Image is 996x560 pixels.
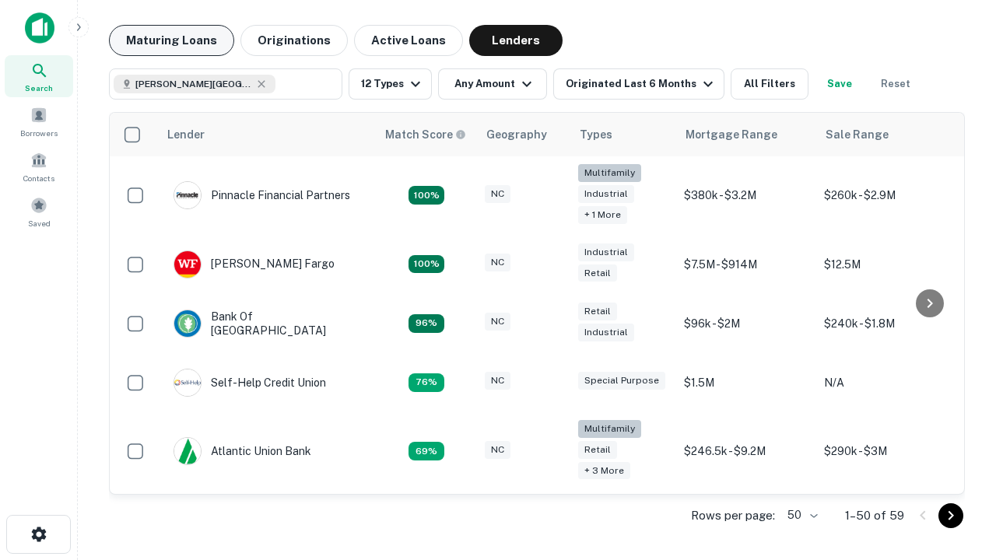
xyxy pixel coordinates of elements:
div: Retail [578,303,617,320]
div: NC [485,313,510,331]
button: Any Amount [438,68,547,100]
td: $7.5M - $914M [676,235,816,294]
td: $260k - $2.9M [816,156,956,235]
div: Matching Properties: 15, hasApolloMatch: undefined [409,255,444,274]
div: + 3 more [578,462,630,480]
th: Sale Range [816,113,956,156]
button: All Filters [731,68,808,100]
td: $96k - $2M [676,294,816,353]
td: $246.5k - $9.2M [676,412,816,491]
button: Save your search to get updates of matches that match your search criteria. [815,68,864,100]
div: Multifamily [578,164,641,182]
div: NC [485,185,510,203]
div: Industrial [578,185,634,203]
td: N/A [816,353,956,412]
span: Saved [28,217,51,229]
iframe: Chat Widget [918,386,996,460]
div: Bank Of [GEOGRAPHIC_DATA] [174,310,360,338]
button: Active Loans [354,25,463,56]
div: Industrial [578,324,634,341]
a: Borrowers [5,100,73,142]
img: picture [174,310,201,337]
h6: Match Score [385,126,463,143]
span: [PERSON_NAME][GEOGRAPHIC_DATA], [GEOGRAPHIC_DATA] [135,77,252,91]
div: Originated Last 6 Months [566,75,717,93]
div: [PERSON_NAME] Fargo [174,250,335,278]
button: Reset [871,68,921,100]
div: Retail [578,264,617,282]
td: $380k - $3.2M [676,156,816,235]
span: Borrowers [20,127,58,139]
p: Rows per page: [691,506,775,525]
button: Maturing Loans [109,25,234,56]
img: picture [174,369,201,396]
span: Search [25,82,53,94]
button: Lenders [469,25,563,56]
th: Capitalize uses an advanced AI algorithm to match your search with the best lender. The match sco... [376,113,477,156]
div: Types [580,125,612,144]
td: $290k - $3M [816,412,956,491]
a: Search [5,55,73,97]
button: Originated Last 6 Months [553,68,724,100]
td: $1.5M [676,353,816,412]
div: Retail [578,441,617,459]
img: picture [174,182,201,208]
div: Pinnacle Financial Partners [174,181,350,209]
a: Saved [5,191,73,233]
div: Matching Properties: 14, hasApolloMatch: undefined [409,314,444,333]
button: Originations [240,25,348,56]
th: Geography [477,113,570,156]
div: Special Purpose [578,372,665,390]
div: NC [485,441,510,459]
div: Matching Properties: 11, hasApolloMatch: undefined [409,373,444,392]
div: 50 [781,504,820,527]
td: $240k - $1.8M [816,294,956,353]
div: Capitalize uses an advanced AI algorithm to match your search with the best lender. The match sco... [385,126,466,143]
p: 1–50 of 59 [845,506,904,525]
div: Industrial [578,243,634,261]
a: Contacts [5,145,73,187]
th: Types [570,113,676,156]
div: Matching Properties: 26, hasApolloMatch: undefined [409,186,444,205]
td: $12.5M [816,235,956,294]
img: capitalize-icon.png [25,12,54,44]
div: NC [485,254,510,271]
img: picture [174,251,201,278]
div: Multifamily [578,420,641,438]
div: Self-help Credit Union [174,369,326,397]
div: NC [485,372,510,390]
div: + 1 more [578,206,627,224]
img: picture [174,438,201,464]
span: Contacts [23,172,54,184]
th: Lender [158,113,376,156]
th: Mortgage Range [676,113,816,156]
div: Mortgage Range [686,125,777,144]
div: Lender [167,125,205,144]
div: Geography [486,125,547,144]
button: Go to next page [938,503,963,528]
div: Atlantic Union Bank [174,437,311,465]
button: 12 Types [349,68,432,100]
div: Sale Range [826,125,889,144]
div: Matching Properties: 10, hasApolloMatch: undefined [409,442,444,460]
